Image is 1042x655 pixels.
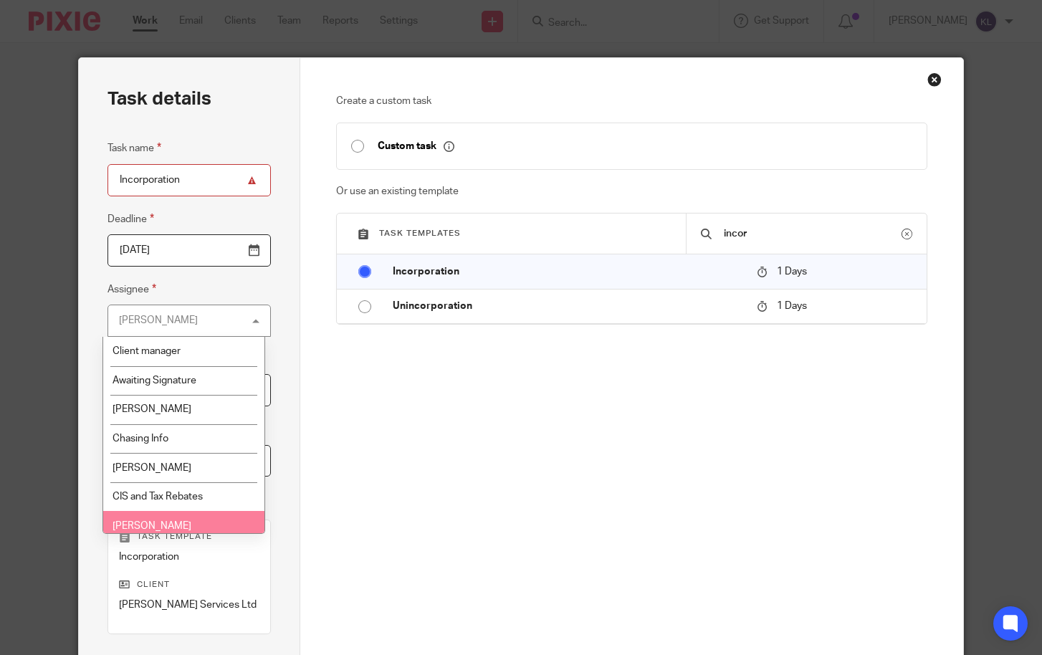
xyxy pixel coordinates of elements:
label: Task name [107,140,161,156]
label: Assignee [107,281,156,297]
span: [PERSON_NAME] [113,404,191,414]
span: [PERSON_NAME] [113,463,191,473]
p: Create a custom task [336,94,927,108]
input: Pick a date [107,234,270,267]
p: Client [119,579,259,591]
span: 1 Days [777,301,807,311]
span: Awaiting Signature [113,376,196,386]
span: Chasing Info [113,434,168,444]
p: Task template [119,531,259,542]
p: [PERSON_NAME] Services Ltd [119,598,259,612]
span: 1 Days [777,267,807,277]
p: Incorporation [119,550,259,564]
p: Unincorporation [393,299,742,313]
input: Search... [722,226,902,242]
p: Custom task [378,140,454,153]
span: CIS and Tax Rebates [113,492,203,502]
input: Task name [107,164,270,196]
p: Incorporation [393,264,742,279]
span: Task templates [379,229,461,237]
span: [PERSON_NAME] [113,521,191,531]
div: [PERSON_NAME] [119,315,198,325]
label: Deadline [107,211,154,227]
span: Client manager [113,346,181,356]
div: Close this dialog window [927,72,942,87]
p: Or use an existing template [336,184,927,199]
h2: Task details [107,87,211,111]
